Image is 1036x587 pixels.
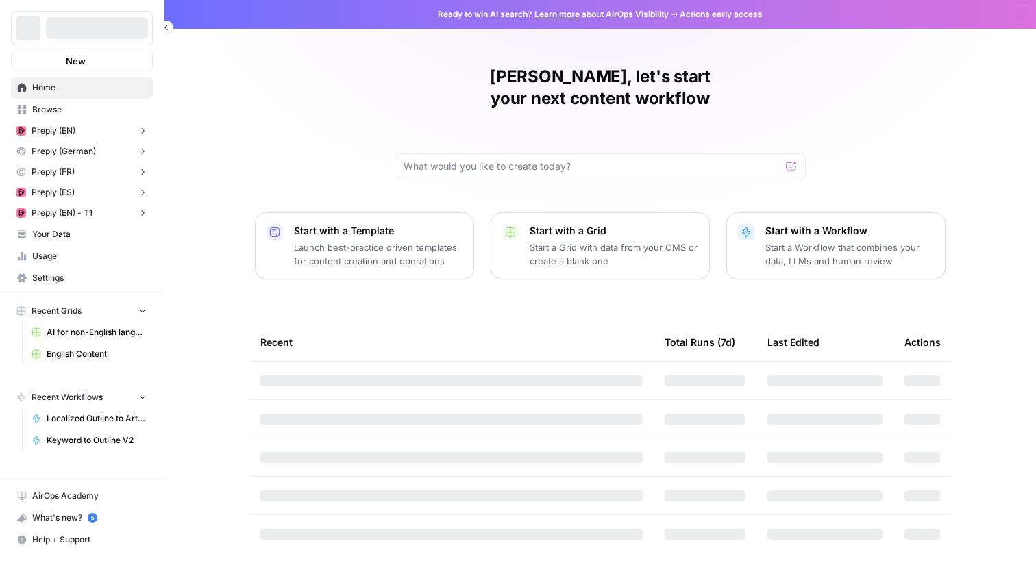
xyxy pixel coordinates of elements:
a: AirOps Academy [11,485,153,507]
span: Preply (FR) [32,166,75,178]
a: Localized Outline to Article [25,408,153,429]
span: Browse [32,103,147,116]
p: Start with a Grid [530,224,698,238]
div: Actions [904,323,941,361]
a: Settings [11,267,153,289]
button: Recent Workflows [11,387,153,408]
button: What's new? 5 [11,507,153,529]
span: English Content [47,348,147,360]
a: Home [11,77,153,99]
a: Your Data [11,223,153,245]
div: What's new? [12,508,152,528]
button: Preply (EN) - T1 [11,203,153,223]
span: Actions early access [680,8,763,21]
img: mhz6d65ffplwgtj76gcfkrq5icux [16,188,26,197]
div: Recent [260,323,643,361]
button: Start with a GridStart a Grid with data from your CMS or create a blank one [491,212,710,279]
a: Usage [11,245,153,267]
div: Last Edited [767,323,819,361]
p: Start with a Template [294,224,463,238]
span: Preply (ES) [32,186,75,199]
input: What would you like to create today? [404,160,780,173]
button: New [11,51,153,71]
span: Preply (German) [32,145,96,158]
p: Start a Grid with data from your CMS or create a blank one [530,240,698,268]
span: Help + Support [32,534,147,546]
p: Launch best-practice driven templates for content creation and operations [294,240,463,268]
span: Preply (EN) - T1 [32,207,92,219]
span: AirOps Academy [32,490,147,502]
span: Preply (EN) [32,125,75,137]
button: Recent Grids [11,301,153,321]
a: 5 [88,513,97,523]
text: 5 [90,514,94,521]
span: Recent Workflows [32,391,103,403]
span: Localized Outline to Article [47,412,147,425]
button: Preply (ES) [11,182,153,203]
span: Settings [32,272,147,284]
a: Browse [11,99,153,121]
p: Start a Workflow that combines your data, LLMs and human review [765,240,934,268]
a: English Content [25,343,153,365]
span: Keyword to Outline V2 [47,434,147,447]
span: Ready to win AI search? about AirOps Visibility [438,8,669,21]
span: Recent Grids [32,305,82,317]
button: Preply (FR) [11,162,153,182]
p: Start with a Workflow [765,224,934,238]
span: Home [32,82,147,94]
a: AI for non-English languages [25,321,153,343]
div: Total Runs (7d) [665,323,735,361]
img: mhz6d65ffplwgtj76gcfkrq5icux [16,126,26,136]
span: AI for non-English languages [47,326,147,338]
button: Help + Support [11,529,153,551]
a: Keyword to Outline V2 [25,429,153,451]
button: Start with a WorkflowStart a Workflow that combines your data, LLMs and human review [726,212,946,279]
h1: [PERSON_NAME], let's start your next content workflow [395,66,806,110]
span: New [66,54,86,68]
button: Start with a TemplateLaunch best-practice driven templates for content creation and operations [255,212,474,279]
span: Usage [32,250,147,262]
button: Preply (German) [11,141,153,162]
img: mhz6d65ffplwgtj76gcfkrq5icux [16,208,26,218]
a: Learn more [534,9,580,19]
span: Your Data [32,228,147,240]
button: Preply (EN) [11,121,153,141]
